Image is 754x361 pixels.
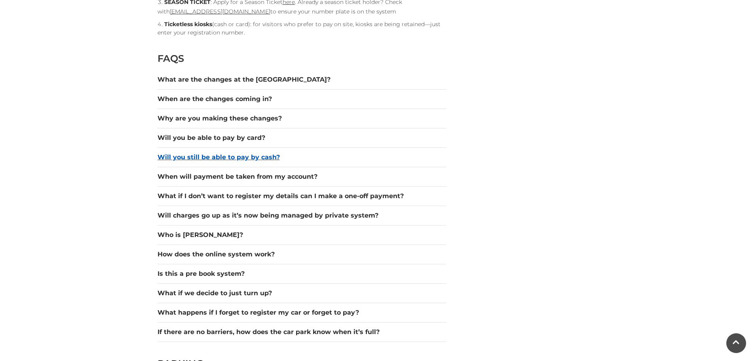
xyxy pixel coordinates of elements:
button: What are the changes at the [GEOGRAPHIC_DATA]? [158,75,446,84]
button: Will charges go up as it’s now being managed by private system? [158,211,446,220]
a: [EMAIL_ADDRESS][DOMAIN_NAME] [170,8,270,15]
li: (cash or card): for visitors who prefer to pay on site, kiosks are being retained—just enter your... [158,20,446,37]
button: How does the online system work? [158,250,446,259]
button: What if I don’t want to register my details can I make a one-off payment? [158,191,446,201]
button: Who is [PERSON_NAME]? [158,230,446,240]
button: Will you be able to pay by card? [158,133,446,143]
button: Is this a pre book system? [158,269,446,279]
button: If there are no barriers, how does the car park know when it’s full? [158,327,446,337]
button: When will payment be taken from my account? [158,172,446,181]
button: Why are you making these changes? [158,114,446,123]
button: What happens if I forget to register my car or forget to pay? [158,308,446,317]
button: Will you still be able to pay by cash? [158,153,446,162]
button: What if we decide to just turn up? [158,288,446,298]
strong: Ticketless kiosks [164,21,212,28]
button: When are the changes coming in? [158,94,446,104]
h2: FAQS [158,53,446,64]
